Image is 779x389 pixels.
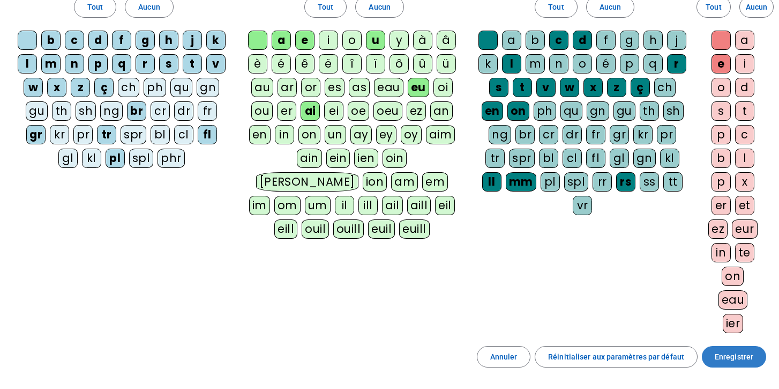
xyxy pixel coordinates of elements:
[47,78,66,97] div: x
[607,78,626,97] div: z
[112,54,131,74] div: q
[539,149,558,168] div: bl
[249,125,271,144] div: en
[58,149,78,168] div: gl
[305,196,331,215] div: um
[513,78,532,97] div: t
[633,149,656,168] div: gn
[413,54,432,74] div: û
[711,172,731,192] div: p
[640,101,659,121] div: th
[41,31,61,50] div: b
[366,54,385,74] div: ï
[151,101,170,121] div: cr
[610,149,629,168] div: gl
[573,196,592,215] div: vr
[735,54,754,74] div: i
[667,54,686,74] div: r
[536,78,556,97] div: v
[100,101,123,121] div: ng
[198,125,217,144] div: fl
[732,219,758,239] div: eur
[26,101,48,121] div: gu
[159,54,178,74] div: s
[106,149,125,168] div: pl
[73,125,93,144] div: pr
[711,78,731,97] div: o
[333,219,364,239] div: ouill
[408,78,429,97] div: eu
[549,54,568,74] div: n
[348,101,369,121] div: oe
[706,1,721,13] span: Tout
[342,54,362,74] div: î
[249,196,270,215] div: im
[563,149,582,168] div: cl
[711,243,731,262] div: in
[76,101,96,121] div: sh
[548,1,564,13] span: Tout
[426,125,455,144] div: aim
[711,101,731,121] div: s
[274,196,301,215] div: om
[373,101,402,121] div: oeu
[596,54,616,74] div: é
[586,149,605,168] div: fl
[256,172,358,192] div: [PERSON_NAME]
[26,125,46,144] div: gr
[389,54,409,74] div: ô
[41,54,61,74] div: m
[663,101,684,121] div: sh
[275,125,294,144] div: in
[301,101,320,121] div: ai
[657,125,676,144] div: pr
[711,196,731,215] div: er
[374,78,403,97] div: eau
[502,31,521,50] div: a
[301,78,320,97] div: or
[539,125,558,144] div: cr
[482,172,501,192] div: ll
[366,31,385,50] div: u
[437,54,456,74] div: ü
[112,31,131,50] div: f
[401,125,422,144] div: oy
[534,101,556,121] div: ph
[735,31,754,50] div: a
[660,149,679,168] div: kl
[382,196,403,215] div: ail
[342,31,362,50] div: o
[71,78,90,97] div: z
[198,101,217,121] div: fr
[735,101,754,121] div: t
[65,54,84,74] div: n
[358,196,378,215] div: ill
[509,149,535,168] div: spr
[383,149,407,168] div: oin
[136,31,155,50] div: g
[526,31,545,50] div: b
[413,31,432,50] div: à
[297,149,322,168] div: ain
[507,101,529,121] div: on
[272,31,291,50] div: a
[295,54,314,74] div: ê
[121,125,146,144] div: spr
[711,54,731,74] div: e
[368,219,395,239] div: euil
[82,149,101,168] div: kl
[663,172,683,192] div: tt
[722,267,744,286] div: on
[272,54,291,74] div: é
[324,101,343,121] div: ei
[174,101,193,121] div: dr
[560,101,582,121] div: qu
[206,31,226,50] div: k
[391,172,418,192] div: am
[490,350,518,363] span: Annuler
[478,54,498,74] div: k
[477,346,531,368] button: Annuler
[399,219,429,239] div: euill
[422,172,448,192] div: em
[144,78,166,97] div: ph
